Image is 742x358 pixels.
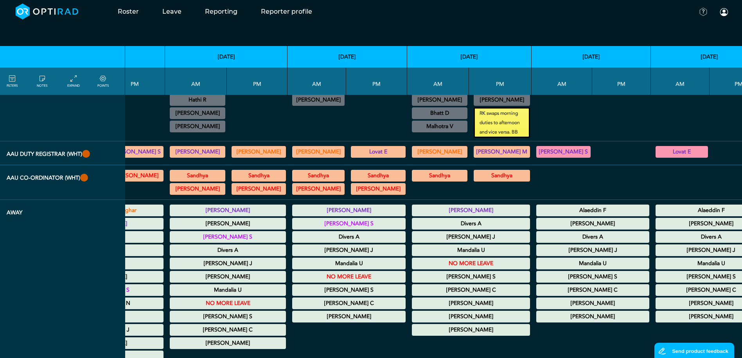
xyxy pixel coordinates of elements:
div: Annual Leave 00:00 - 23:59 [170,258,286,269]
div: Annual Leave 00:00 - 23:59 [292,258,406,269]
div: Annual Leave 00:00 - 23:59 [412,218,530,230]
div: General US/US Gynaecology 14:00 - 16:30 [474,94,530,106]
div: Annual Leave 00:00 - 23:59 [292,205,406,216]
summary: NO MORE LEAVE [293,272,404,281]
div: Other Leave 00:00 - 23:59 [412,258,530,269]
summary: [PERSON_NAME] [293,95,343,105]
summary: [PERSON_NAME] J [413,232,529,242]
div: Various levels of experience 08:30 - 13:30 [292,146,345,158]
div: Maternity Leave 00:00 - 23:59 [292,297,406,309]
div: Exact role to be defined 13:30 - 18:30 [232,146,286,158]
summary: [PERSON_NAME] [413,312,529,321]
div: Annual Leave 00:00 - 23:59 [170,231,286,243]
summary: Lovat E [657,147,707,157]
summary: Mandalia U [537,259,648,268]
summary: [PERSON_NAME] J [537,246,648,255]
div: AAU Co-ordinator 12:00 - 17:30 [351,183,406,195]
div: Annual Leave 00:00 - 23:59 [536,244,649,256]
div: CT Trauma & Urgent/MRI Trauma & Urgent 08:30 - 15:30 [656,146,708,158]
div: AAU Co-ordinator 09:00 - 12:00 [412,170,467,182]
a: collapse/expand expected points [97,74,109,88]
summary: [PERSON_NAME] S [110,147,162,157]
div: Annual Leave 00:00 - 23:59 [292,231,406,243]
div: General CT/General MRI/General XR 10:00 - 13:00 [170,107,225,119]
summary: Mandalia U [293,259,404,268]
div: AAU Co-ordinator 12:00 - 16:30 [232,170,286,182]
th: PM [346,68,407,95]
summary: [PERSON_NAME] [110,171,162,180]
summary: [PERSON_NAME] [293,206,404,215]
div: Other Leave 00:00 - 23:59 [412,311,530,322]
div: AAU Co-ordinator 09:00 - 12:00 [170,170,225,182]
div: CT Trauma & Urgent/MRI Trauma & Urgent 08:30 - 15:30 [536,146,591,158]
div: AAU Co-ordinator 12:00 - 17:30 [232,183,286,195]
div: Annual Leave 00:00 - 23:59 [412,297,530,309]
summary: [PERSON_NAME] [293,184,343,194]
div: AAU Co-ordinator 09:00 - 12:00 [170,183,225,195]
div: Annual Leave 00:00 - 23:59 [412,231,530,243]
summary: Divers A [413,219,529,228]
div: Annual Leave 00:00 - 23:59 [536,271,649,283]
summary: [PERSON_NAME] [171,109,224,118]
summary: [PERSON_NAME] [171,219,285,228]
summary: [PERSON_NAME] [413,325,529,335]
div: Annual Leave 00:00 - 23:59 [536,297,649,309]
div: Other Leave 00:00 - 23:59 [170,337,286,349]
th: PM [469,68,532,95]
summary: [PERSON_NAME] S [537,147,589,157]
div: AAU Co-ordinator 09:00 - 12:00 [292,170,345,182]
div: Annual Leave 00:00 - 23:59 [292,284,406,296]
summary: [PERSON_NAME] S [537,272,648,281]
summary: [PERSON_NAME] C [413,285,529,295]
summary: [PERSON_NAME] C [537,285,648,295]
th: PM [104,68,165,95]
th: AM [407,68,469,95]
th: PM [592,68,651,95]
div: Exact role to be defined 13:30 - 18:30 [351,146,406,158]
div: Other Leave 00:00 - 23:59 [170,297,286,309]
summary: NO MORE LEAVE [413,259,529,268]
img: brand-opti-rad-logos-blue-and-white-d2f68631ba2948856bd03f2d395fb146ddc8fb01b4b6e9315ea85fa773367... [16,4,79,20]
summary: [PERSON_NAME] [413,95,466,105]
summary: Hathi R [171,95,224,105]
div: Various levels of experience 08:30 - 13:30 [170,146,225,158]
th: AM [287,68,346,95]
summary: Sandhya [171,171,224,180]
a: FILTERS [7,74,18,88]
div: AAU Co-ordinator 12:00 - 16:30 [351,170,406,182]
summary: Sandhya [413,171,466,180]
div: Annual Leave (pm) 12:00 - 23:59 [412,324,530,336]
th: AM [532,68,592,95]
summary: Mandalia U [413,246,529,255]
div: Annual Leave 00:00 - 23:59 [292,244,406,256]
th: PM [227,68,287,95]
th: AM [165,68,227,95]
summary: Malhotra V [413,122,466,131]
summary: [PERSON_NAME] [352,184,404,194]
div: Annual Leave 00:00 - 23:59 [536,218,649,230]
div: Annual Leave 00:00 - 23:59 [536,205,649,216]
div: Other Leave 00:00 - 23:59 [292,311,406,322]
summary: [PERSON_NAME] [475,95,529,105]
summary: Sandhya [475,171,529,180]
summary: [PERSON_NAME] [293,147,343,157]
summary: Lovat E [352,147,404,157]
summary: Mandalia U [171,285,285,295]
div: Annual Leave 00:00 - 23:59 [170,311,286,322]
summary: [PERSON_NAME] [293,312,404,321]
summary: Sandhya [293,171,343,180]
div: Annual Leave 00:00 - 23:59 [170,271,286,283]
summary: [PERSON_NAME] [537,299,648,308]
div: US General Paediatric 09:30 - 13:00 [170,94,225,106]
small: RK swaps morning duties to afternoon and vice versa. BB [475,109,529,137]
summary: [PERSON_NAME] C [293,299,404,308]
summary: [PERSON_NAME] [171,338,285,348]
div: Maternity Leave 00:00 - 23:59 [170,324,286,336]
summary: [PERSON_NAME] [171,206,285,215]
th: [DATE] [287,46,407,68]
summary: [PERSON_NAME] S [293,285,404,295]
summary: [PERSON_NAME] S [413,272,529,281]
summary: [PERSON_NAME] S [293,219,404,228]
div: Annual Leave 00:00 - 23:59 [536,231,649,243]
summary: Bhatt D [413,109,466,118]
